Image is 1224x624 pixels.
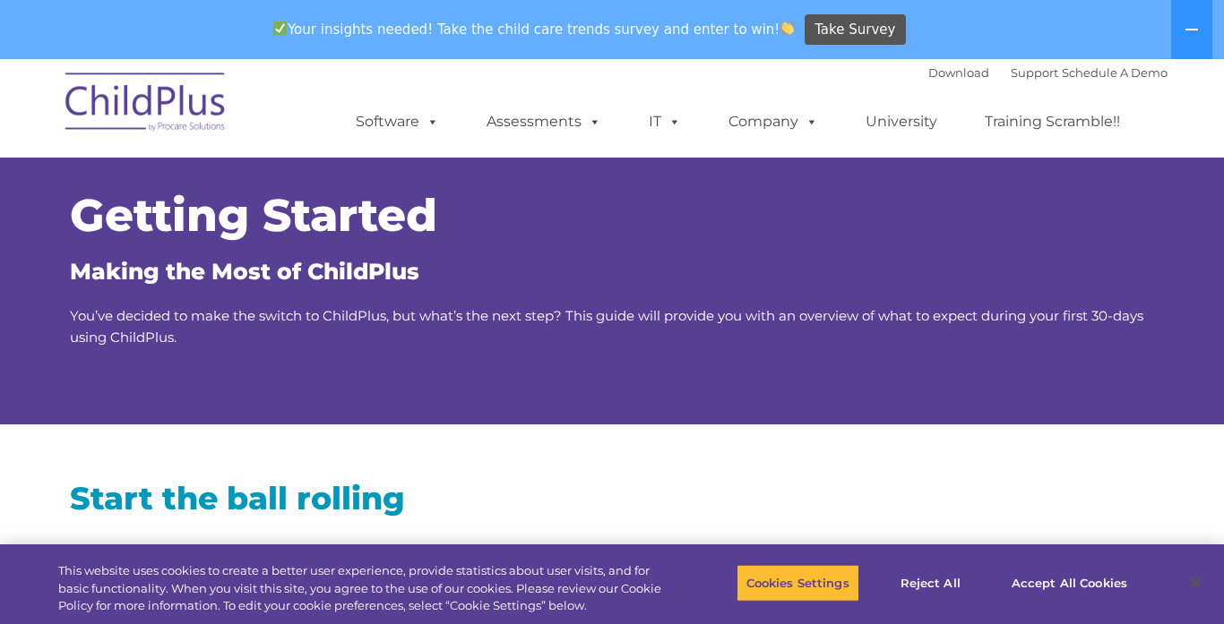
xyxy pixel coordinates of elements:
a: IT [631,104,699,140]
span: You’ve decided to make the switch to ChildPlus, but what’s the next step? This guide will provide... [70,307,1143,346]
h2: Start the ball rolling [70,478,599,518]
img: ChildPlus by Procare Solutions [56,60,236,150]
span: Your insights needed! Take the child care trends survey and enter to win! [265,12,802,47]
a: Company [711,104,836,140]
a: Assessments [469,104,619,140]
button: Close [1176,563,1215,603]
span: Getting Started [70,188,437,243]
span: Take Survey [815,14,895,46]
a: Training Scramble!! [967,104,1138,140]
img: 👏 [780,21,794,35]
img: ✅ [273,21,287,35]
a: University [848,104,955,140]
button: Cookies Settings [737,564,859,602]
button: Reject All [875,564,987,602]
span: Making the Most of ChildPlus [70,258,419,285]
a: Software [338,104,457,140]
div: This website uses cookies to create a better user experience, provide statistics about user visit... [58,562,673,615]
a: Take Survey [805,14,906,46]
font: | [928,65,1168,80]
a: Schedule A Demo [1062,65,1168,80]
a: Download [928,65,989,80]
a: Support [1011,65,1058,80]
p: As soon as you make the choice to switch to ChildPlus, you’ll need to start several processes to ... [70,541,599,584]
button: Accept All Cookies [1002,564,1137,602]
